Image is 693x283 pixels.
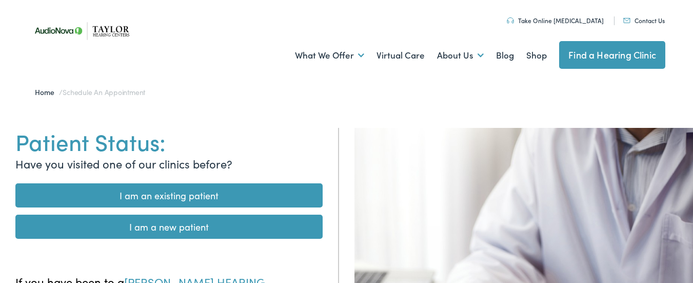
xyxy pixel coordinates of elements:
[507,17,514,24] img: utility icon
[623,16,665,25] a: Contact Us
[63,87,145,97] span: Schedule An Appointment
[623,18,630,23] img: utility icon
[377,36,425,74] a: Virtual Care
[15,155,323,172] p: Have you visited one of our clinics before?
[295,36,364,74] a: What We Offer
[15,215,323,239] a: I am a new patient
[15,128,323,155] h1: Patient Status:
[437,36,484,74] a: About Us
[507,16,604,25] a: Take Online [MEDICAL_DATA]
[35,87,59,97] a: Home
[559,41,665,69] a: Find a Hearing Clinic
[496,36,514,74] a: Blog
[526,36,547,74] a: Shop
[15,183,323,207] a: I am an existing patient
[35,87,145,97] span: /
